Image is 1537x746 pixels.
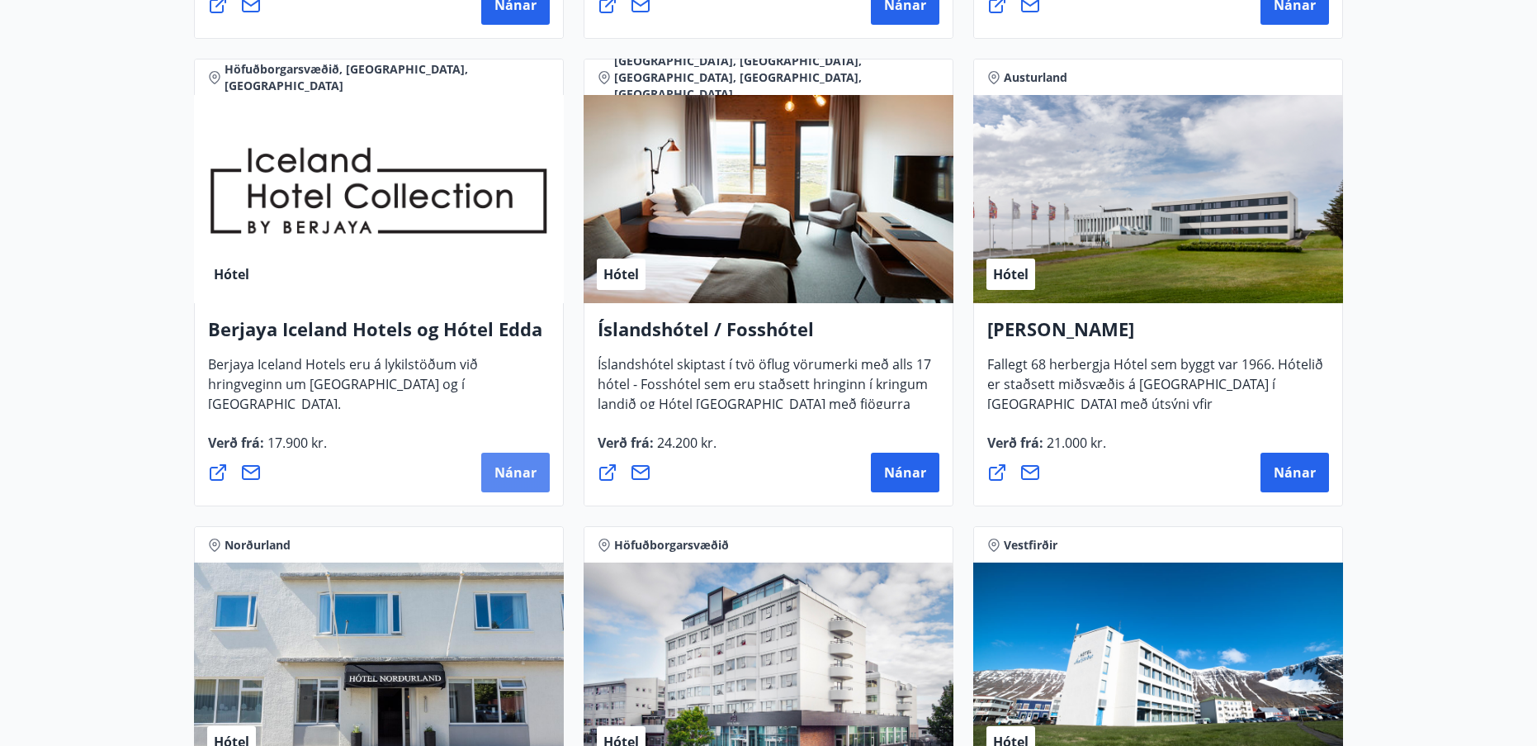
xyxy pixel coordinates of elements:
span: Höfuðborgarsvæðið, [GEOGRAPHIC_DATA], [GEOGRAPHIC_DATA] [225,61,550,94]
span: Nánar [494,463,537,482]
span: Hótel [603,265,639,283]
span: Vestfirðir [1004,537,1057,554]
span: Verð frá : [208,434,327,465]
button: Nánar [1260,453,1329,492]
span: 17.900 kr. [264,434,327,452]
span: 21.000 kr. [1043,434,1106,452]
button: Nánar [871,453,939,492]
span: Nánar [884,463,926,482]
span: Berjaya Iceland Hotels eru á lykilstöðum við hringveginn um [GEOGRAPHIC_DATA] og í [GEOGRAPHIC_DA... [208,355,478,426]
span: Nánar [1274,463,1316,482]
h4: [PERSON_NAME] [987,316,1329,354]
h4: Íslandshótel / Fosshótel [598,316,939,354]
span: Hótel [993,265,1029,283]
span: Íslandshótel skiptast í tvö öflug vörumerki með alls 17 hótel - Fosshótel sem eru staðsett hringi... [598,355,931,446]
span: Hótel [214,265,249,283]
span: Verð frá : [987,434,1106,465]
span: Verð frá : [598,434,716,465]
span: Austurland [1004,69,1067,86]
span: Fallegt 68 herbergja Hótel sem byggt var 1966. Hótelið er staðsett miðsvæðis á [GEOGRAPHIC_DATA] ... [987,355,1323,446]
button: Nánar [481,453,550,492]
span: Norðurland [225,537,291,554]
span: [GEOGRAPHIC_DATA], [GEOGRAPHIC_DATA], [GEOGRAPHIC_DATA], [GEOGRAPHIC_DATA], [GEOGRAPHIC_DATA] [614,53,939,102]
span: 24.200 kr. [654,434,716,452]
h4: Berjaya Iceland Hotels og Hótel Edda [208,316,550,354]
span: Höfuðborgarsvæðið [614,537,729,554]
